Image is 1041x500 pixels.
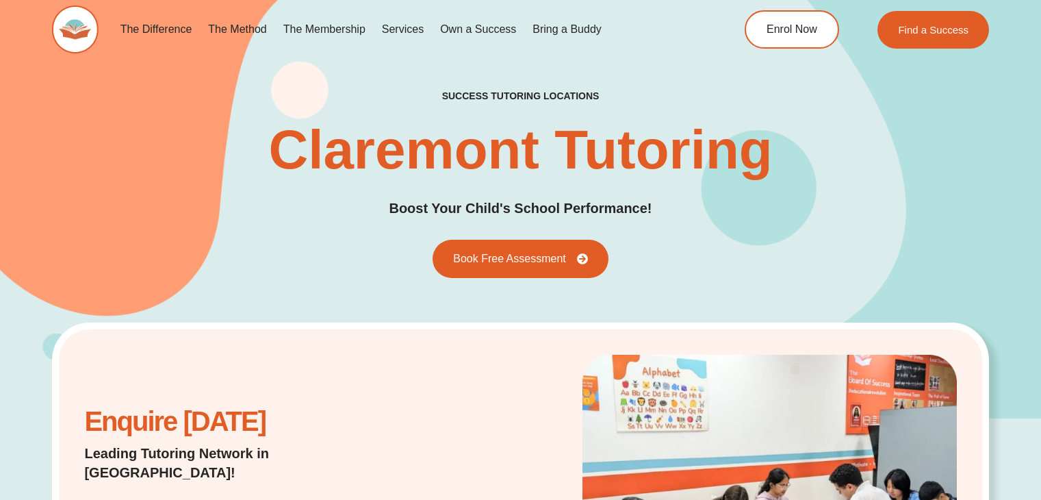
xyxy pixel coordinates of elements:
h2: Leading Tutoring Network in [GEOGRAPHIC_DATA]! [84,444,398,482]
span: Find a Success [898,25,968,35]
a: Book Free Assessment [433,240,608,278]
a: Services [374,14,432,45]
a: Find a Success [877,11,989,49]
a: The Difference [112,14,201,45]
a: The Membership [275,14,374,45]
nav: Menu [112,14,691,45]
span: Enrol Now [767,24,817,35]
a: Enrol Now [745,10,839,49]
h2: Boost Your Child's School Performance! [389,198,652,219]
a: The Method [200,14,274,45]
h2: Enquire [DATE] [84,413,398,430]
a: Bring a Buddy [524,14,610,45]
h1: Claremont Tutoring [268,123,772,177]
h2: success tutoring locations [442,90,600,102]
a: Own a Success [432,14,524,45]
span: Book Free Assessment [453,253,566,264]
